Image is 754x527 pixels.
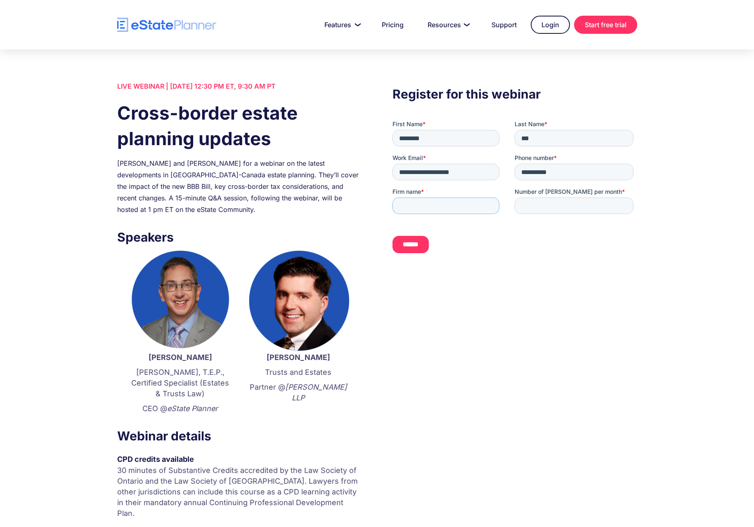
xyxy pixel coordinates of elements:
p: Trusts and Estates [248,367,349,378]
a: Support [482,16,527,33]
strong: [PERSON_NAME] [267,353,330,362]
h3: Register for this webinar [392,85,637,104]
em: [PERSON_NAME] LLP [285,383,347,402]
a: home [117,18,216,32]
a: Features [314,16,368,33]
h3: Webinar details [117,426,362,445]
p: [PERSON_NAME], T.E.P., Certified Specialist (Estates & Trusts Law) [130,367,231,399]
iframe: Form 0 [392,120,637,261]
a: Start free trial [574,16,637,34]
strong: [PERSON_NAME] [149,353,212,362]
em: eState Planner [167,404,218,413]
h3: Speakers [117,228,362,247]
a: Pricing [372,16,414,33]
p: Partner @ [248,382,349,403]
div: [PERSON_NAME] and [PERSON_NAME] for a webinar on the latest developments in [GEOGRAPHIC_DATA]-Can... [117,158,362,215]
p: 30 minutes of Substantive Credits accredited by the Law Society of Ontario and the Law Society of... [117,465,362,519]
p: ‍ [248,407,349,418]
a: Resources [418,16,477,33]
div: LIVE WEBINAR | [DATE] 12:30 PM ET, 9:30 AM PT [117,80,362,92]
p: CEO @ [130,403,231,414]
h1: Cross-border estate planning updates [117,100,362,151]
a: Login [531,16,570,34]
strong: CPD credits available [117,455,194,463]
